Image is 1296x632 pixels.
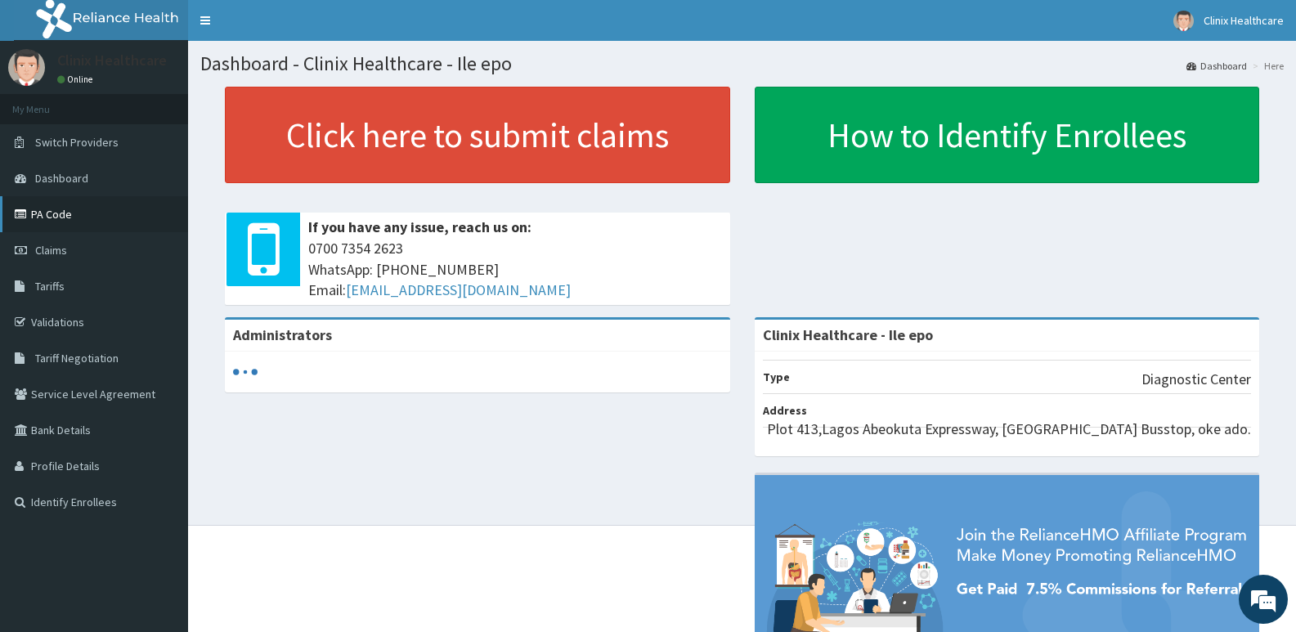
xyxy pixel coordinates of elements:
[35,135,119,150] span: Switch Providers
[35,243,67,258] span: Claims
[346,280,571,299] a: [EMAIL_ADDRESS][DOMAIN_NAME]
[225,87,730,183] a: Click here to submit claims
[1204,13,1284,28] span: Clinix Healthcare
[763,403,807,418] b: Address
[35,171,88,186] span: Dashboard
[763,370,790,384] b: Type
[767,419,1251,440] p: Plot 413,Lagos Abeokuta Expressway, [GEOGRAPHIC_DATA] Busstop, oke ado.
[1186,59,1247,73] a: Dashboard
[57,53,167,68] p: Clinix Healthcare
[35,351,119,365] span: Tariff Negotiation
[200,53,1284,74] h1: Dashboard - Clinix Healthcare - Ile epo
[308,217,531,236] b: If you have any issue, reach us on:
[1141,369,1251,390] p: Diagnostic Center
[233,360,258,384] svg: audio-loading
[57,74,96,85] a: Online
[1173,11,1194,31] img: User Image
[8,49,45,86] img: User Image
[233,325,332,344] b: Administrators
[308,238,722,301] span: 0700 7354 2623 WhatsApp: [PHONE_NUMBER] Email:
[755,87,1260,183] a: How to Identify Enrollees
[1249,59,1284,73] li: Here
[763,325,933,344] strong: Clinix Healthcare - Ile epo
[35,279,65,294] span: Tariffs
